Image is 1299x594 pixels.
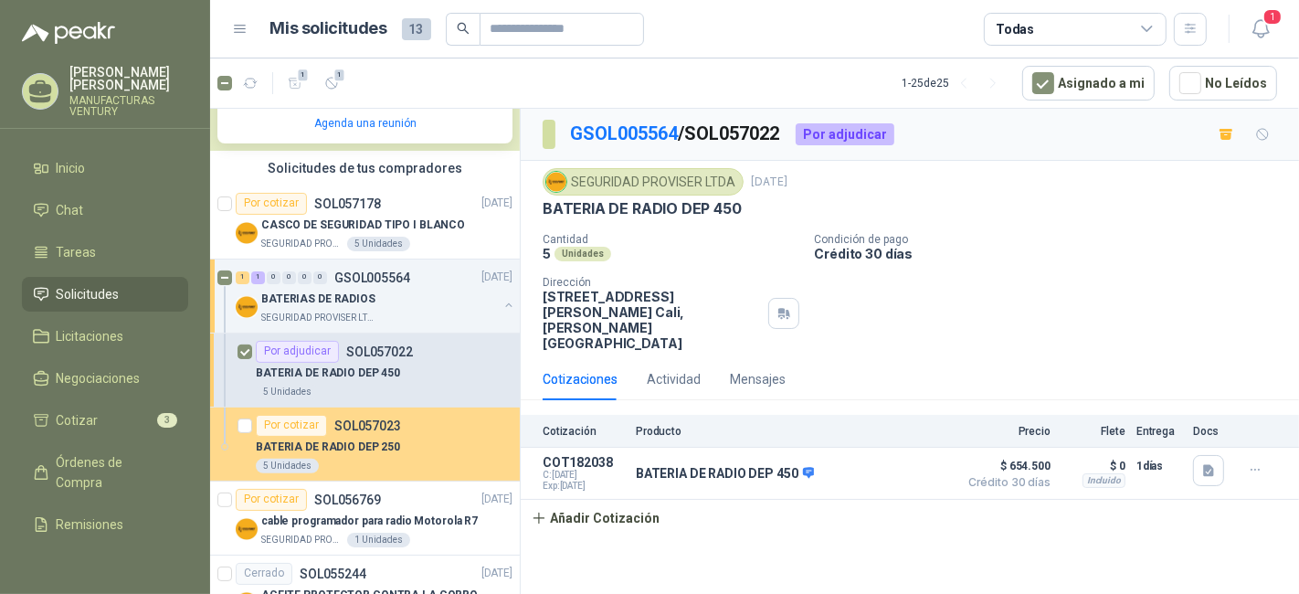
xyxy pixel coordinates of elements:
img: Company Logo [236,296,258,318]
p: Docs [1193,425,1230,438]
button: 1 [1244,13,1277,46]
p: GSOL005564 [334,271,410,284]
img: Company Logo [236,222,258,244]
a: Por cotizarSOL057023BATERIA DE RADIO DEP 2505 Unidades [210,408,520,482]
p: SOL057022 [346,345,413,358]
span: Inicio [57,158,86,178]
span: Crédito 30 días [959,477,1051,488]
a: Negociaciones [22,361,188,396]
p: Entrega [1136,425,1182,438]
p: [DATE] [751,174,787,191]
div: Por adjudicar [796,123,894,145]
span: search [457,22,470,35]
span: $ 654.500 [959,455,1051,477]
a: Configuración [22,549,188,584]
a: Por cotizarSOL056769[DATE] Company Logocable programador para radio Motorola R7SEGURIDAD PROVISER... [210,482,520,556]
p: [DATE] [481,565,512,582]
p: Cantidad [543,233,799,246]
p: [PERSON_NAME] [PERSON_NAME] [69,66,188,91]
p: Dirección [543,276,761,289]
div: Mensajes [730,369,786,389]
div: Todas [996,19,1034,39]
div: Actividad [647,369,701,389]
div: Unidades [554,247,611,261]
div: 0 [298,271,312,284]
p: BATERIA DE RADIO DEP 450 [636,466,814,483]
a: Licitaciones [22,319,188,354]
p: BATERIA DE RADIO DEP 250 [256,439,400,456]
p: $ 0 [1061,455,1125,477]
div: 5 Unidades [256,385,319,399]
span: 3 [157,413,177,428]
div: SEGURIDAD PROVISER LTDA [543,168,744,196]
div: 5 Unidades [347,237,410,251]
h1: Mis solicitudes [270,16,387,42]
span: Tareas [57,242,97,262]
p: [DATE] [481,195,512,212]
img: Company Logo [236,518,258,540]
div: 1 Unidades [347,533,410,547]
p: [DATE] [481,269,512,286]
div: Cerrado [236,563,292,585]
a: Remisiones [22,507,188,542]
p: CASCO DE SEGURIDAD TIPO I BLANCO [261,217,465,234]
p: [DATE] [481,491,512,508]
img: Logo peakr [22,22,115,44]
p: MANUFACTURAS VENTURY [69,95,188,117]
button: Añadir Cotización [521,500,671,536]
p: 5 [543,246,551,261]
a: Solicitudes [22,277,188,312]
p: BATERIAS DE RADIOS [261,291,375,308]
p: SEGURIDAD PROVISER LTDA [261,311,376,325]
span: 13 [402,18,431,40]
p: Producto [636,425,948,438]
span: Exp: [DATE] [543,481,625,492]
p: SEGURIDAD PROVISER LTDA [261,237,343,251]
a: Cotizar3 [22,403,188,438]
p: Cotización [543,425,625,438]
p: SOL055244 [300,567,366,580]
div: Por cotizar [236,193,307,215]
button: Asignado a mi [1022,66,1155,101]
a: Agenda una reunión [314,117,417,130]
span: C: [DATE] [543,470,625,481]
button: 1 [317,69,346,98]
button: No Leídos [1169,66,1277,101]
p: Flete [1061,425,1125,438]
span: Negociaciones [57,368,141,388]
button: 1 [280,69,310,98]
span: Órdenes de Compra [57,452,171,493]
img: Company Logo [546,172,566,192]
div: 1 [236,271,249,284]
p: Crédito 30 días [814,246,1292,261]
span: Chat [57,200,84,220]
p: [STREET_ADDRESS][PERSON_NAME] Cali , [PERSON_NAME][GEOGRAPHIC_DATA] [543,289,761,351]
p: SOL056769 [314,493,381,506]
span: 1 [1262,8,1283,26]
div: 0 [267,271,280,284]
div: 5 Unidades [256,459,319,473]
p: SOL057178 [314,197,381,210]
span: Solicitudes [57,284,120,304]
div: Cotizaciones [543,369,618,389]
div: Incluido [1082,473,1125,488]
span: 1 [297,68,310,82]
span: Cotizar [57,410,99,430]
span: 1 [333,68,346,82]
span: Remisiones [57,514,124,535]
p: COT182038 [543,455,625,470]
a: Chat [22,193,188,228]
a: Por adjudicarSOL057022BATERIA DE RADIO DEP 4505 Unidades [210,334,520,408]
div: 0 [313,271,327,284]
a: Tareas [22,235,188,270]
p: cable programador para radio Motorola R7 [261,513,478,530]
div: 1 [251,271,265,284]
span: Licitaciones [57,326,124,346]
a: GSOL005564 [570,122,678,144]
a: 1 1 0 0 0 0 GSOL005564[DATE] Company LogoBATERIAS DE RADIOSSEGURIDAD PROVISER LTDA [236,267,516,325]
p: Condición de pago [814,233,1292,246]
a: Inicio [22,151,188,186]
p: BATERIA DE RADIO DEP 450 [543,199,742,218]
div: Por adjudicar [256,341,339,363]
p: 1 días [1136,455,1182,477]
